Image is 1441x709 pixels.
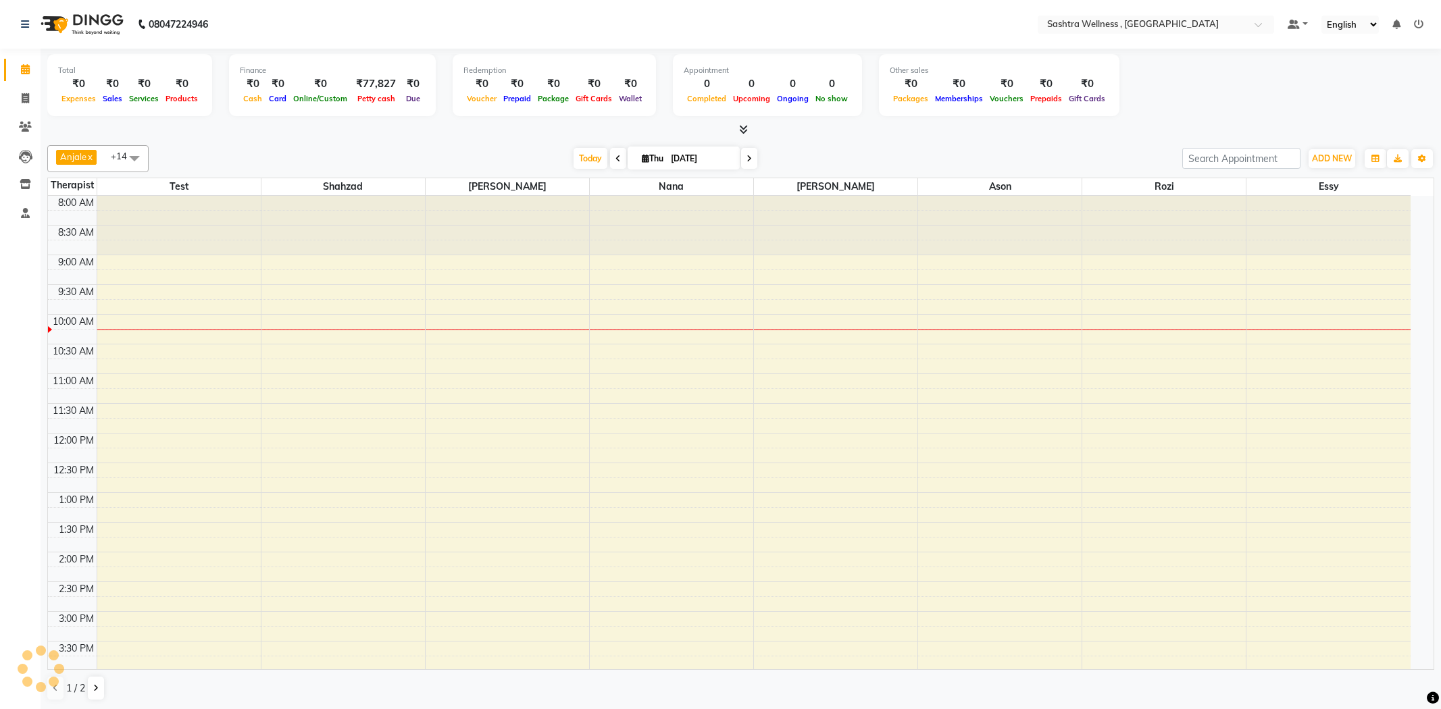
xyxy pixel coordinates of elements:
div: Therapist [48,178,97,192]
div: 3:00 PM [56,612,97,626]
div: Other sales [890,65,1109,76]
div: ₹0 [266,76,290,92]
span: Card [266,94,290,103]
span: 1 / 2 [66,681,85,695]
div: 11:00 AM [50,374,97,388]
div: ₹0 [890,76,932,92]
div: ₹77,827 [351,76,401,92]
span: Prepaids [1027,94,1065,103]
div: 0 [684,76,730,92]
span: Sales [99,94,126,103]
div: ₹0 [58,76,99,92]
div: 0 [774,76,812,92]
div: 12:30 PM [51,463,97,477]
div: 10:30 AM [50,344,97,359]
span: Due [403,94,424,103]
span: Today [574,148,607,169]
div: 3:30 PM [56,641,97,656]
span: Wallet [615,94,645,103]
div: 10:00 AM [50,315,97,329]
div: 0 [730,76,774,92]
div: 8:30 AM [55,226,97,240]
span: No show [812,94,851,103]
div: 8:00 AM [55,196,97,210]
div: Appointment [684,65,851,76]
div: Redemption [463,65,645,76]
div: ₹0 [615,76,645,92]
b: 08047224946 [149,5,208,43]
a: x [86,151,93,162]
div: ₹0 [240,76,266,92]
div: 1:00 PM [56,493,97,507]
div: ₹0 [572,76,615,92]
span: test [97,178,261,195]
div: ₹0 [99,76,126,92]
span: Nana [590,178,753,195]
span: Products [162,94,201,103]
div: ₹0 [986,76,1027,92]
div: ₹0 [932,76,986,92]
div: ₹0 [500,76,534,92]
span: Services [126,94,162,103]
div: ₹0 [1027,76,1065,92]
div: ₹0 [534,76,572,92]
span: Prepaid [500,94,534,103]
span: Upcoming [730,94,774,103]
div: ₹0 [1065,76,1109,92]
div: 2:00 PM [56,552,97,567]
span: Rozi [1082,178,1246,195]
span: Online/Custom [290,94,351,103]
div: Finance [240,65,425,76]
span: Memberships [932,94,986,103]
span: [PERSON_NAME] [426,178,589,195]
div: ₹0 [401,76,425,92]
span: ADD NEW [1312,153,1352,163]
div: 1:30 PM [56,523,97,537]
div: ₹0 [290,76,351,92]
div: 9:00 AM [55,255,97,269]
span: Cash [240,94,266,103]
div: 0 [812,76,851,92]
div: ₹0 [162,76,201,92]
span: Packages [890,94,932,103]
div: 9:30 AM [55,285,97,299]
span: Essy [1246,178,1411,195]
span: Ongoing [774,94,812,103]
div: 2:30 PM [56,582,97,596]
span: +14 [111,151,137,161]
div: Total [58,65,201,76]
div: 11:30 AM [50,404,97,418]
span: Anjale [60,151,86,162]
span: Package [534,94,572,103]
span: [PERSON_NAME] [754,178,917,195]
div: ₹0 [126,76,162,92]
span: Petty cash [354,94,399,103]
span: Ason [918,178,1082,195]
div: ₹0 [463,76,500,92]
span: Shahzad [261,178,425,195]
span: Completed [684,94,730,103]
span: Expenses [58,94,99,103]
img: logo [34,5,127,43]
div: 12:00 PM [51,434,97,448]
input: Search Appointment [1182,148,1300,169]
span: Gift Cards [1065,94,1109,103]
span: Gift Cards [572,94,615,103]
button: ADD NEW [1309,149,1355,168]
span: Vouchers [986,94,1027,103]
input: 2025-09-04 [667,149,734,169]
span: Voucher [463,94,500,103]
span: Thu [638,153,667,163]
